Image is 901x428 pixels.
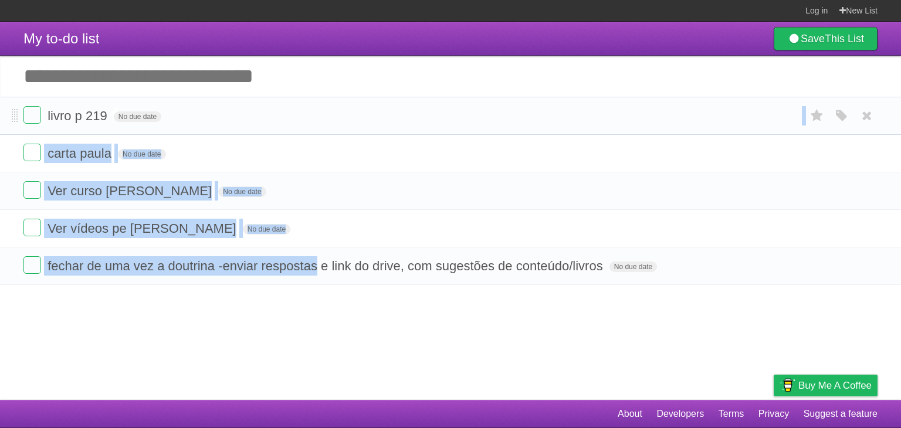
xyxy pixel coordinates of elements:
[23,106,41,124] label: Done
[48,259,606,273] span: fechar de uma vez a doutrina -enviar respostas e link do drive, com sugestões de conteúdo/livros
[48,184,215,198] span: Ver curso [PERSON_NAME]
[23,256,41,274] label: Done
[774,375,878,396] a: Buy me a coffee
[218,186,266,197] span: No due date
[758,403,789,425] a: Privacy
[780,375,795,395] img: Buy me a coffee
[23,30,99,46] span: My to-do list
[719,403,744,425] a: Terms
[48,108,110,123] span: livro p 219
[118,149,165,159] span: No due date
[656,403,704,425] a: Developers
[609,261,657,272] span: No due date
[804,403,878,425] a: Suggest a feature
[48,221,239,236] span: Ver vídeos pe [PERSON_NAME]
[243,224,290,235] span: No due date
[23,144,41,161] label: Done
[114,111,161,122] span: No due date
[48,146,114,161] span: carta paula
[806,106,828,125] label: Star task
[825,33,864,45] b: This List
[23,219,41,236] label: Done
[774,27,878,50] a: SaveThis List
[618,403,642,425] a: About
[23,181,41,199] label: Done
[798,375,872,396] span: Buy me a coffee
